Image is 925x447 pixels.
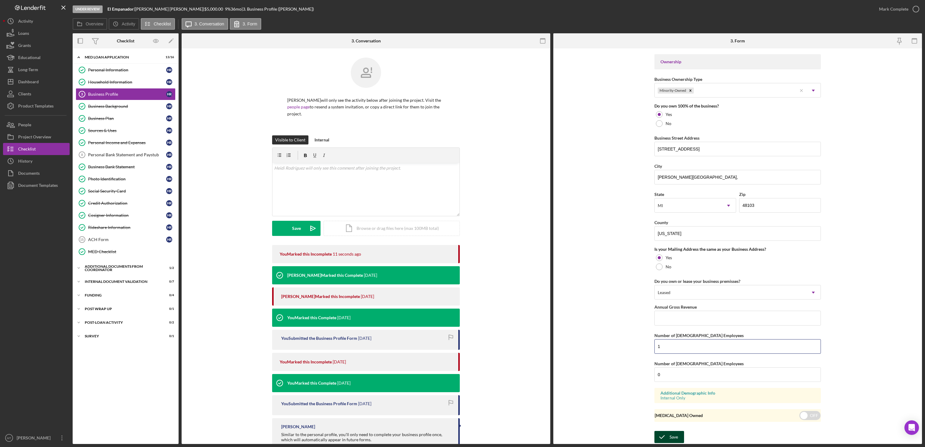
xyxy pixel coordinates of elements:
[3,432,70,444] button: MT[PERSON_NAME]
[73,5,103,13] div: Under Review
[660,396,815,400] div: Internal Only
[88,152,166,157] div: Personal Bank Statement and Paystub
[166,200,172,206] div: H R
[18,167,40,181] div: Documents
[3,143,70,155] a: Checklist
[281,336,357,341] div: You Submitted the Business Profile Form
[18,39,31,53] div: Grants
[18,27,29,41] div: Loans
[18,100,54,114] div: Product Templates
[15,432,54,445] div: [PERSON_NAME]
[166,140,172,146] div: H R
[3,179,70,191] a: Document Templates
[76,64,176,76] a: Personal InformationHR
[166,224,172,230] div: H R
[76,246,176,258] a: MED Checklist
[88,104,166,109] div: Business Background
[337,381,351,386] time: 2025-04-02 16:23
[18,64,38,77] div: Long-Term
[107,7,135,12] div: |
[85,293,159,297] div: Funding
[141,18,175,30] button: Checklist
[3,119,70,131] button: People
[272,221,321,236] button: Save
[73,18,107,30] button: Overview
[654,164,662,169] label: City
[163,266,174,270] div: 1 / 2
[76,124,176,137] a: Sources & UsesHR
[163,321,174,324] div: 0 / 2
[88,164,166,169] div: Business Bank Statement
[166,164,172,170] div: H R
[85,55,159,59] div: MED Loan Application
[3,155,70,167] a: History
[195,22,224,26] label: 3. Conversation
[873,3,922,15] button: Mark Complete
[18,76,39,89] div: Dashboard
[80,238,84,241] tspan: 15
[166,67,172,73] div: H R
[166,103,172,109] div: H R
[166,237,172,243] div: H R
[122,22,135,26] label: Activity
[666,121,671,126] label: No
[88,116,166,121] div: Business Plan
[76,173,176,185] a: Photo IdentificationHR
[154,22,171,26] label: Checklist
[88,249,175,254] div: MED Checklist
[280,252,332,257] div: You Marked this Incomplete
[3,76,70,88] button: Dashboard
[163,280,174,283] div: 0 / 7
[287,381,336,386] div: You Marked this Complete
[18,155,32,169] div: History
[3,100,70,112] button: Product Templates
[76,88,176,100] a: 3Business ProfileHR
[166,188,172,194] div: H R
[81,92,83,96] tspan: 3
[85,265,159,272] div: Additional Documents from Coordinator
[88,92,166,97] div: Business Profile
[666,264,671,269] label: No
[166,176,172,182] div: H R
[3,167,70,179] button: Documents
[7,436,11,440] text: MT
[88,128,166,133] div: Sources & Uses
[904,420,919,435] div: Open Intercom Messenger
[18,131,51,144] div: Project Overview
[76,112,176,124] a: Business PlanHR
[76,221,176,233] a: Rideshare InformationHR
[3,88,70,100] button: Clients
[88,189,166,194] div: Social Security Card
[88,177,166,181] div: Photo Identification
[314,135,329,144] div: Internal
[18,119,31,132] div: People
[117,38,134,43] div: Checklist
[287,315,336,320] div: You Marked this Complete
[687,88,694,94] div: Remove Minority-Owned
[3,131,70,143] button: Project Overview
[76,233,176,246] a: 15ACH FormHR
[88,201,166,206] div: Credit Authorization
[107,6,134,12] b: El Empanador
[311,135,332,144] button: Internal
[85,321,159,324] div: Post-Loan Activity
[166,152,172,158] div: H R
[81,153,83,157] tspan: 8
[351,38,381,43] div: 3. Conversation
[292,221,301,236] div: Save
[358,336,371,341] time: 2025-08-06 14:53
[166,212,172,218] div: H R
[3,27,70,39] button: Loans
[85,307,159,311] div: Post Wrap Up
[18,51,41,65] div: Educational
[654,135,700,141] label: Business Street Address
[660,391,815,396] div: Additional Demographic Info
[76,185,176,197] a: Social Security CardHR
[337,315,351,320] time: 2025-08-12 20:46
[163,55,174,59] div: 13 / 16
[654,247,821,252] div: Is your Mailing Address the same as your Business Address?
